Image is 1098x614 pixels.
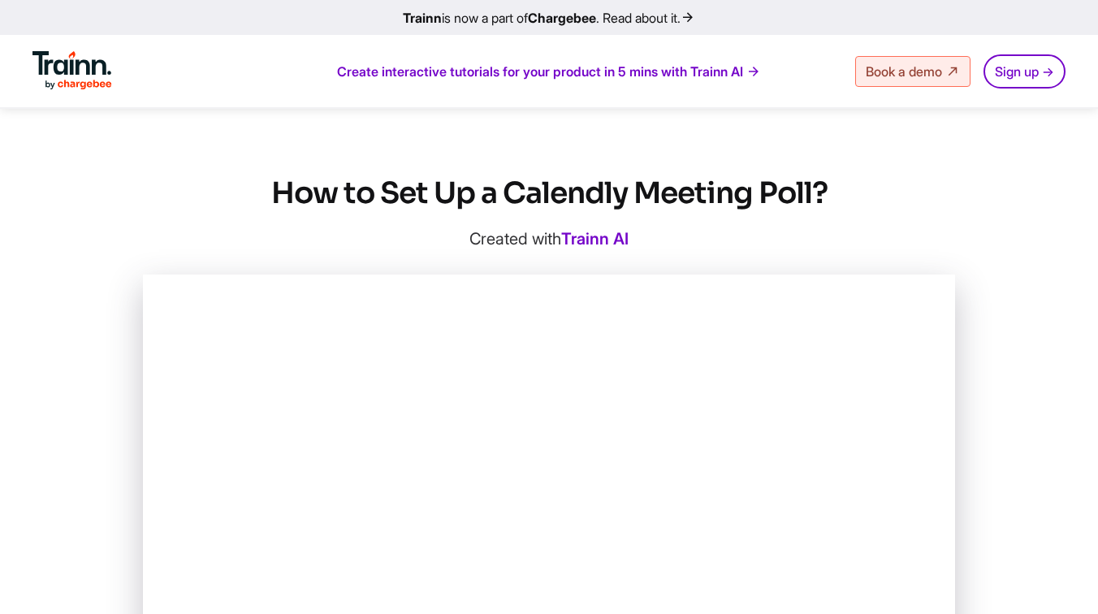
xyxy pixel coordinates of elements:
a: Create interactive tutorials for your product in 5 mins with Trainn AI [337,63,761,80]
b: Trainn [403,10,442,26]
iframe: Chat Widget [1017,536,1098,614]
img: Trainn Logo [32,51,112,90]
a: Book a demo [855,56,970,87]
b: Chargebee [528,10,596,26]
a: Trainn AI [561,229,629,249]
h1: How to Set Up a Calendly Meeting Poll? [143,174,955,213]
p: Created with [143,229,955,249]
span: Create interactive tutorials for your product in 5 mins with Trainn AI [337,63,743,80]
a: Sign up → [983,54,1066,89]
span: Book a demo [866,63,942,80]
